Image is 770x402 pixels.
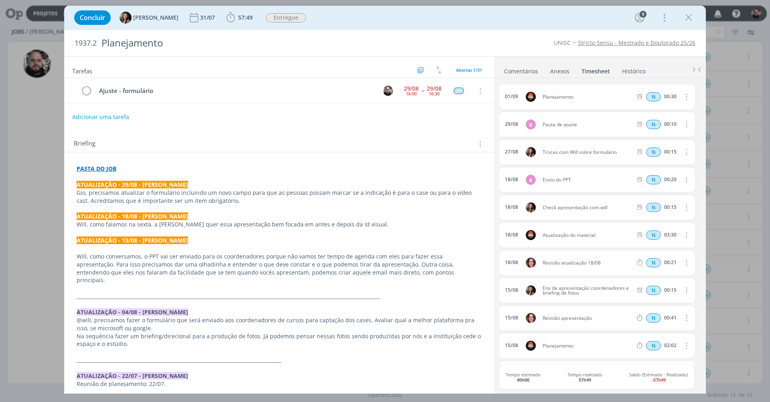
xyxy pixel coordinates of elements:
[664,260,677,265] div: 00:21
[539,233,635,238] span: Atualização do material
[64,6,706,394] div: dialog
[77,165,116,172] a: PASTA DO JOB
[72,65,92,75] span: Tarefas
[646,203,661,212] div: Horas normais
[74,10,111,25] button: Concluir
[505,260,518,265] div: 18/08
[456,67,482,73] span: Abertas 1/31
[664,204,677,210] div: 00:15
[505,315,518,321] div: 15/08
[646,120,661,129] div: Horas normais
[224,11,255,24] button: 57:49
[98,33,434,53] div: Planejamento
[646,341,661,350] div: Horas normais
[517,377,529,383] b: 00h00
[581,64,610,75] a: Timesheet
[578,39,695,46] a: Stricto Sensu - Mestrado e Doutorado 25/26
[646,147,661,157] span: N
[526,175,536,185] div: K
[633,11,646,24] button: 9
[505,94,518,99] div: 01/09
[526,230,536,240] img: W
[505,177,518,182] div: 18/08
[383,86,393,96] img: G
[550,67,569,75] div: Anexos
[238,14,253,21] span: 57:49
[77,332,482,348] p: Na sequência fazer um briefing/direcional para a produção de fotos. Já podemos pensar nessas foto...
[526,119,536,129] div: K
[526,92,536,102] img: W
[133,15,178,20] span: [PERSON_NAME]
[75,39,97,48] span: 1937.2
[120,12,178,24] button: B[PERSON_NAME]
[526,341,536,351] img: W
[664,287,677,293] div: 00:15
[504,64,539,75] a: Comentários
[77,316,482,332] p: @will, precisamos fazer o formulário que será enviado aos coordenadores de cursos para captação d...
[646,147,661,157] div: Horas normais
[505,149,518,155] div: 27/08
[80,14,105,21] span: Concluir
[406,91,417,96] div: 16:00
[505,343,518,348] div: 15/08
[77,181,188,188] strong: ATUALIZAÇÃO - 29/08 - [PERSON_NAME]
[664,315,677,321] div: 00:41
[436,67,442,74] img: arrow-down-up.svg
[266,13,306,22] span: Entregue
[404,86,419,91] div: 29/08
[539,205,635,210] span: Check apresentação com will
[646,258,661,267] div: Horas normais
[526,313,536,323] img: B
[646,175,661,184] div: Horas normais
[77,308,188,316] strong: ATUALIZAÇÃO - 04/08 - [PERSON_NAME]
[427,86,442,91] div: 29/08
[554,39,571,46] a: UNISC
[646,175,661,184] span: N
[646,286,661,295] div: Horas normais
[646,203,661,212] span: N
[200,15,217,20] div: 31/07
[265,13,306,23] button: Entregue
[505,121,518,127] div: 29/08
[567,372,602,382] span: Tempo realizado
[652,377,666,383] b: -57h49
[77,380,482,388] p: Reunião de planejamento: 22/07.
[429,91,440,96] div: 16:30
[646,92,661,101] span: N
[622,64,646,75] a: Histórico
[664,232,677,238] div: 03:30
[646,286,661,295] span: N
[526,202,536,212] img: B
[95,86,375,96] div: Ajuste - formulário
[77,292,482,300] p: _________________________________________________________________________________________________...
[77,220,482,228] p: Will, como falamos na sexta, a [PERSON_NAME] quer essa apresentação bem focada em antes e depois ...
[539,122,635,127] span: Pauta de ajuste
[526,147,536,157] img: B
[506,372,541,382] span: Tempo estimado
[664,149,677,155] div: 00:15
[646,120,661,129] span: N
[77,356,482,364] p: _____________________________________________________________________________________
[646,313,661,323] div: Horas normais
[664,121,677,127] div: 00:10
[629,372,688,382] span: Saldo (Estimado - Realizado)
[664,177,677,182] div: 00:20
[505,232,518,238] div: 18/08
[646,258,661,267] span: N
[505,204,518,210] div: 18/08
[77,372,188,380] strong: ATUALIZAÇÃO - 22/07 - [PERSON_NAME]
[579,377,591,383] b: 57h49
[74,139,95,149] span: Briefing
[664,343,677,348] div: 02:02
[646,230,661,240] span: N
[539,261,635,265] span: Revisão atualização 18/08
[539,178,635,182] span: Envio do PPT
[526,285,536,295] img: B
[539,316,635,321] span: Revisão apresentação
[640,11,646,18] div: 9
[505,287,518,293] div: 15/08
[646,92,661,101] div: Horas normais
[539,150,635,155] span: Trocas com Will sobre formulário
[646,341,661,350] span: N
